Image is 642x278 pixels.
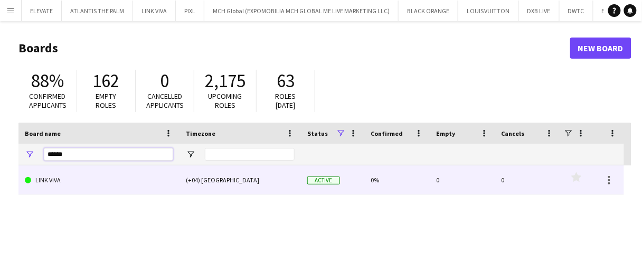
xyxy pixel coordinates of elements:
[209,91,242,110] span: Upcoming roles
[560,1,593,21] button: DWTC
[277,69,295,92] span: 63
[176,1,204,21] button: PIXL
[31,69,64,92] span: 88%
[25,165,173,195] a: LINK VIVA
[276,91,296,110] span: Roles [DATE]
[495,165,561,194] div: 0
[436,129,455,137] span: Empty
[307,177,340,184] span: Active
[519,1,560,21] button: DXB LIVE
[62,1,133,21] button: ATLANTIS THE PALM
[458,1,519,21] button: LOUIS VUITTON
[22,1,62,21] button: ELEVATE
[371,129,403,137] span: Confirmed
[180,165,301,194] div: (+04) [GEOGRAPHIC_DATA]
[133,1,176,21] button: LINK VIVA
[186,150,195,159] button: Open Filter Menu
[502,129,525,137] span: Cancels
[96,91,117,110] span: Empty roles
[307,129,328,137] span: Status
[570,38,631,59] a: New Board
[399,1,458,21] button: BLACK ORANGE
[18,40,570,56] h1: Boards
[146,91,184,110] span: Cancelled applicants
[430,165,495,194] div: 0
[44,148,173,161] input: Board name Filter Input
[204,1,399,21] button: MCH Global (EXPOMOBILIA MCH GLOBAL ME LIVE MARKETING LLC)
[25,129,61,137] span: Board name
[93,69,120,92] span: 162
[364,165,430,194] div: 0%
[205,69,246,92] span: 2,175
[205,148,295,161] input: Timezone Filter Input
[186,129,215,137] span: Timezone
[25,150,34,159] button: Open Filter Menu
[29,91,67,110] span: Confirmed applicants
[160,69,169,92] span: 0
